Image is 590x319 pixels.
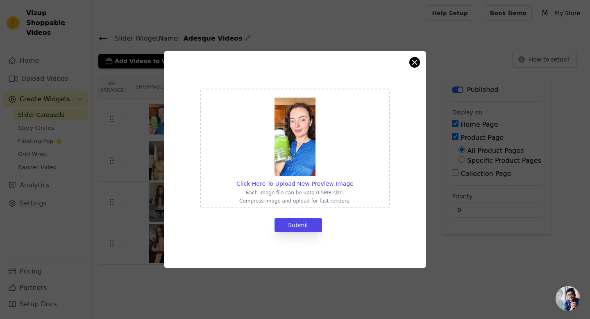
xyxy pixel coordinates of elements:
[236,189,354,196] p: Each image file can be upto 0.5MB size.
[236,180,354,187] span: Click Here To Upload New Preview Image
[236,198,354,204] p: Compress image and upload for fast renders.
[275,218,322,232] button: Submit
[410,57,420,67] button: Close modal
[556,286,580,311] div: Open chat
[275,98,315,176] img: preview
